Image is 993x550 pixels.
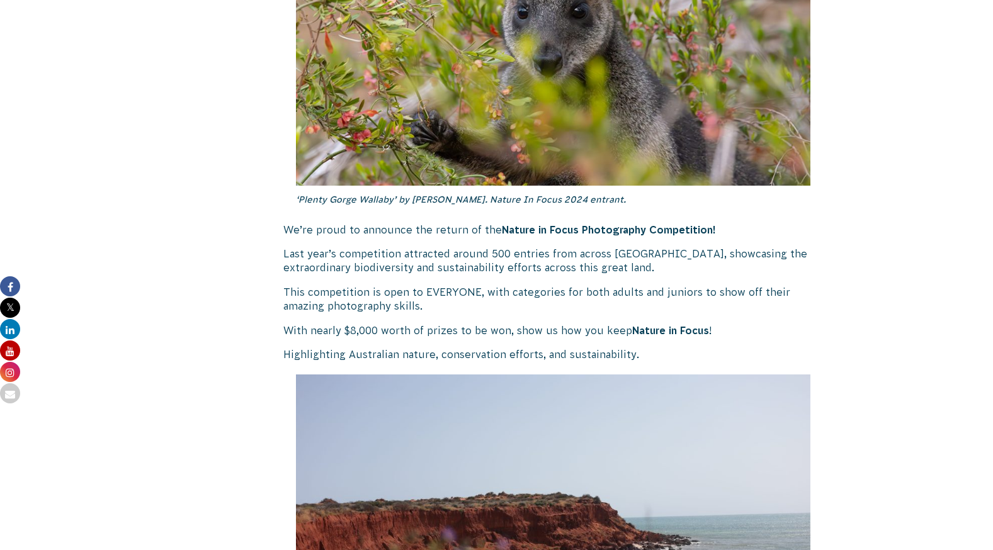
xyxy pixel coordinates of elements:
em: ‘Plenty Gorge Wallaby’ by [PERSON_NAME]. Nature In Focus 2024 entrant. [296,194,626,205]
p: With nearly $8,000 worth of prizes to be won, show us how you keep ! [283,323,824,337]
p: Last year’s competition attracted around 500 entries from across [GEOGRAPHIC_DATA], showcasing th... [283,247,824,275]
p: Highlighting Australian nature, conservation efforts, and sustainability. [283,347,824,361]
p: We’re proud to announce the return of the [283,223,824,237]
p: This competition is open to EVERYONE, with categories for both adults and juniors to show off the... [283,285,824,313]
strong: Nature in Focus [632,325,709,336]
strong: Nature in Focus Photography Competition! [502,224,716,235]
